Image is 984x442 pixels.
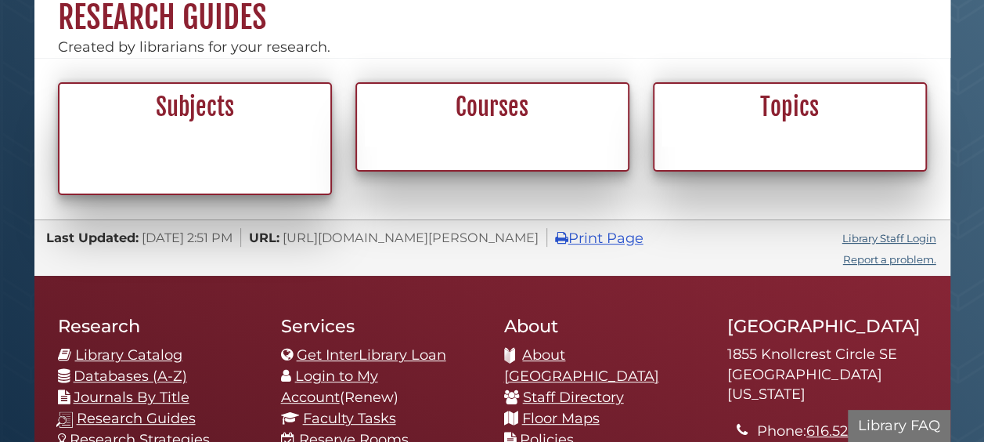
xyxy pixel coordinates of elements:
a: Library Catalog [75,346,182,364]
a: Floor Maps [522,410,600,427]
h2: Courses [366,92,619,122]
i: Print Page [555,231,568,245]
h2: Research [58,315,258,337]
a: About [GEOGRAPHIC_DATA] [504,346,659,385]
img: research-guides-icon-white_37x37.png [56,411,73,428]
span: Last Updated: [46,230,139,245]
a: Get InterLibrary Loan [297,346,446,364]
a: Research Guides [77,410,196,427]
span: URL: [249,230,279,245]
a: Databases (A-Z) [74,368,187,385]
a: Faculty Tasks [303,410,396,427]
a: Staff Directory [523,389,624,406]
span: [URL][DOMAIN_NAME][PERSON_NAME] [283,230,539,245]
a: Library Staff Login [842,232,936,245]
h2: Topics [663,92,917,122]
a: Print Page [555,230,643,247]
a: Journals By Title [74,389,189,406]
a: 616.526.7197 [806,422,891,440]
a: Report a problem. [843,253,936,266]
h2: Subjects [68,92,322,122]
span: [DATE] 2:51 PM [142,230,232,245]
button: Library FAQ [848,410,950,442]
h2: [GEOGRAPHIC_DATA] [727,315,927,337]
span: Created by librarians for your research. [58,38,330,56]
li: (Renew) [281,366,481,408]
li: Phone: [757,421,926,442]
address: 1855 Knollcrest Circle SE [GEOGRAPHIC_DATA][US_STATE] [727,345,927,405]
h2: Services [281,315,481,337]
a: Login to My Account [281,368,378,406]
h2: About [504,315,704,337]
